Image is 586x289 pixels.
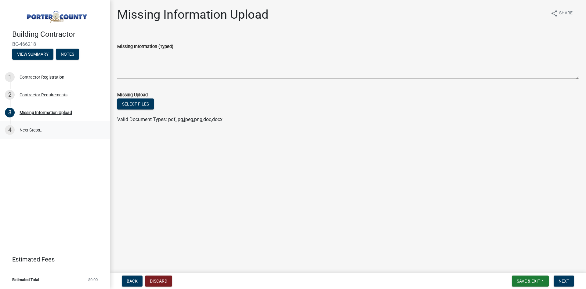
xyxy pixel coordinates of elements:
button: Back [122,276,143,287]
div: Contractor Registration [20,75,64,79]
div: 1 [5,72,15,82]
button: Discard [145,276,172,287]
button: shareShare [546,7,577,19]
span: Estimated Total [12,278,39,282]
button: Select files [117,98,154,109]
div: 4 [5,125,15,135]
div: Missing Information Upload [20,110,72,115]
span: BC-466218 [12,41,98,47]
button: View Summary [12,49,53,60]
button: Notes [56,49,79,60]
label: Missing Upload [117,93,148,97]
h4: Building Contractor [12,30,105,39]
h1: Missing Information Upload [117,7,269,22]
wm-modal-confirm: Summary [12,52,53,57]
span: Next [559,279,569,283]
wm-modal-confirm: Notes [56,52,79,57]
div: Contractor Requirements [20,93,67,97]
div: 3 [5,108,15,117]
span: Save & Exit [517,279,540,283]
span: Back [127,279,138,283]
button: Save & Exit [512,276,549,287]
button: Next [554,276,574,287]
label: Missing Information (Typed) [117,45,173,49]
span: Share [559,10,573,17]
span: Valid Document Types: pdf,jpg,jpeg,png,doc,docx [117,117,222,122]
div: 2 [5,90,15,100]
span: $0.00 [88,278,98,282]
a: Estimated Fees [5,253,100,265]
i: share [551,10,558,17]
img: Porter County, Indiana [12,6,100,24]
